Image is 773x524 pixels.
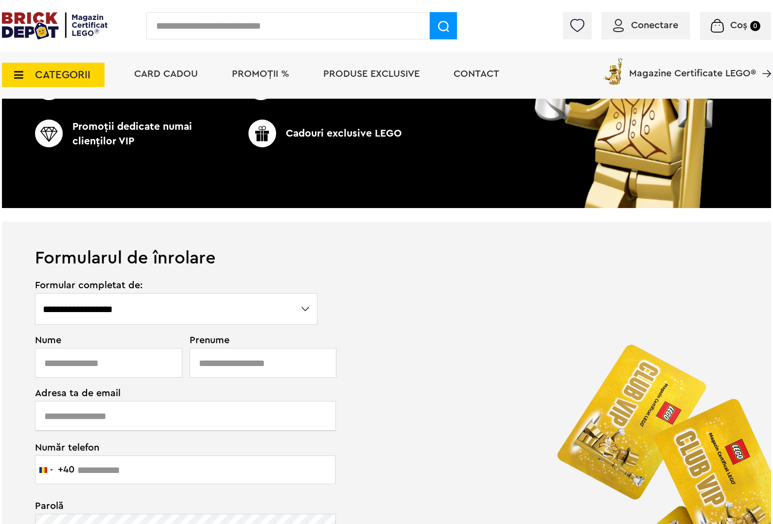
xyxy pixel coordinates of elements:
[323,69,420,79] a: Produse exclusive
[232,69,289,79] a: PROMOȚII %
[58,465,74,474] div: +40
[629,56,756,78] span: Magazine Certificate LEGO®
[756,56,771,66] a: Magazine Certificate LEGO®
[227,120,423,147] p: Cadouri exclusive LEGO
[35,335,177,345] span: Nume
[190,335,319,345] span: Prenume
[248,120,276,147] img: CC_BD_Green_chek_mark
[35,120,63,147] img: CC_BD_Green_chek_mark
[134,69,198,79] a: Card Cadou
[35,280,318,290] span: Formular completat de:
[35,456,74,484] button: Selected country
[35,501,318,511] span: Parolă
[35,388,318,398] span: Adresa ta de email
[35,70,90,80] span: CATEGORII
[750,21,760,31] small: 0
[35,120,231,149] p: Promoţii dedicate numai clienţilor VIP
[730,20,747,30] span: Coș
[2,222,771,267] h1: Formularul de înrolare
[454,69,499,79] a: Contact
[613,20,678,30] a: Conectare
[35,441,318,453] span: Număr telefon
[631,20,678,30] span: Conectare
